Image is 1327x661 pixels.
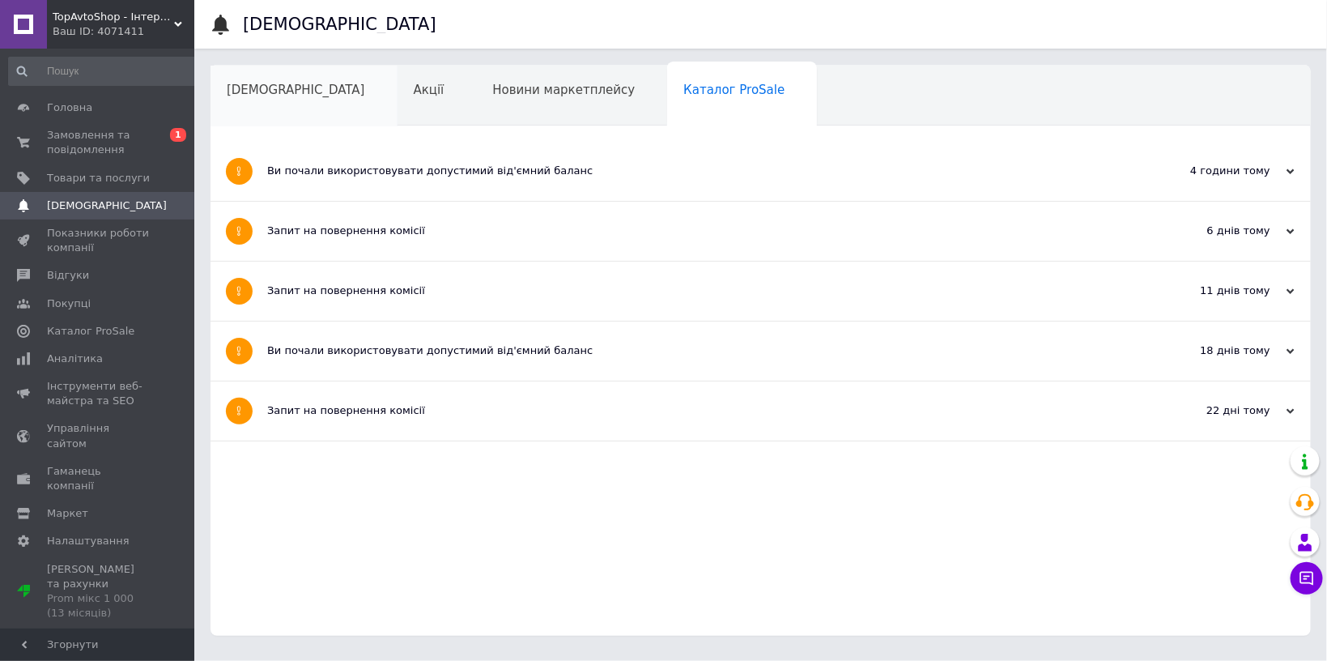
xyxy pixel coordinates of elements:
div: 22 дні тому [1133,403,1295,418]
div: 6 днів тому [1133,224,1295,238]
span: Акції [414,83,444,97]
span: Новини маркетплейсу [492,83,635,97]
button: Чат з покупцем [1291,562,1323,595]
span: Гаманець компанії [47,464,150,493]
span: Каталог ProSale [683,83,785,97]
h1: [DEMOGRAPHIC_DATA] [243,15,436,34]
span: Показники роботи компанії [47,226,150,255]
span: [PERSON_NAME] та рахунки [47,562,150,621]
span: Інструменти веб-майстра та SEO [47,379,150,408]
span: Товари та послуги [47,171,150,186]
span: [DEMOGRAPHIC_DATA] [47,198,167,213]
span: Каталог ProSale [47,324,134,339]
div: Запит на повернення комісії [267,224,1133,238]
div: Ви почали використовувати допустимий від'ємний баланс [267,164,1133,178]
div: 18 днів тому [1133,343,1295,358]
div: Запит на повернення комісії [267,284,1133,298]
span: Замовлення та повідомлення [47,128,150,157]
span: Управління сайтом [47,421,150,450]
div: Запит на повернення комісії [267,403,1133,418]
span: Головна [47,100,92,115]
span: Налаштування [47,534,130,548]
div: Ваш ID: 4071411 [53,24,194,39]
span: Покупці [47,296,91,311]
span: Аналітика [47,352,103,366]
span: [DEMOGRAPHIC_DATA] [227,83,365,97]
span: Відгуки [47,268,89,283]
div: Ви почали використовувати допустимий від'ємний баланс [267,343,1133,358]
div: Prom мікс 1 000 (13 місяців) [47,591,150,620]
div: 4 години тому [1133,164,1295,178]
input: Пошук [8,57,202,86]
span: TopAvtoShop - Інтернет-магазин автоаксесуарів [53,10,174,24]
span: 1 [170,128,186,142]
div: 11 днів тому [1133,284,1295,298]
span: Маркет [47,506,88,521]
